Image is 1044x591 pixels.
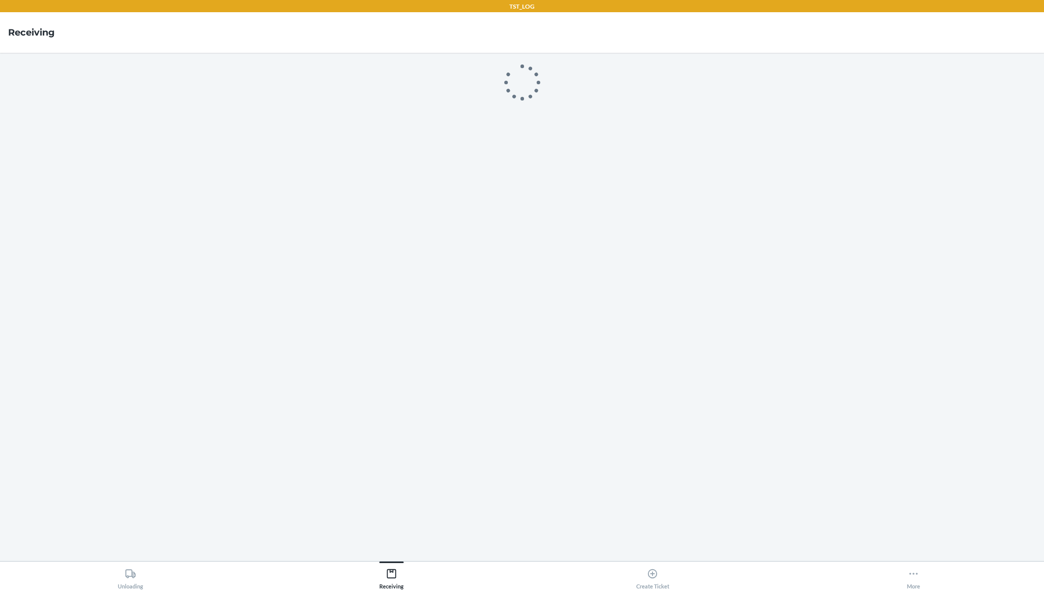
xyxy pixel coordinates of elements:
div: More [907,564,920,589]
button: Create Ticket [522,562,783,589]
button: More [783,562,1044,589]
button: Receiving [261,562,522,589]
div: Create Ticket [636,564,669,589]
h4: Receiving [8,26,55,39]
div: Receiving [379,564,404,589]
div: Unloading [118,564,143,589]
p: TST_LOG [509,2,535,11]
